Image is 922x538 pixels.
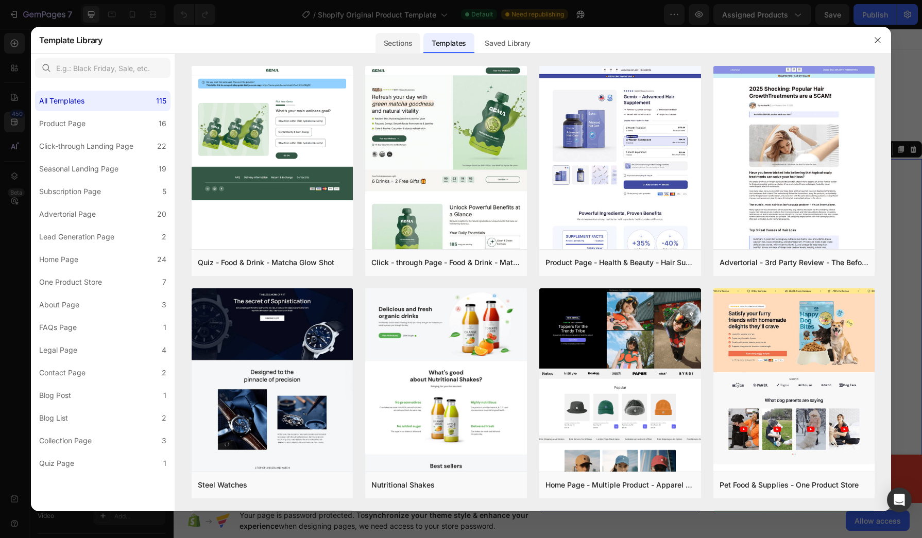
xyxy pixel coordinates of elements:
[39,276,102,288] div: One Product Store
[391,397,414,419] button: decrement
[159,163,166,175] div: 19
[162,344,166,356] div: 4
[157,253,166,266] div: 24
[390,167,684,193] h2: B Slides
[39,344,77,356] div: Legal Page
[39,435,92,447] div: Collection Page
[163,389,166,402] div: 1
[180,450,198,465] p: Secs
[610,280,639,288] span: sync data
[218,435,371,451] p: Flash Sale: Up to 30% Off
[143,450,160,465] p: Mins
[110,435,123,448] div: 03
[486,235,518,254] pre: - 93%
[371,256,521,269] div: Click - through Page - Food & Drink - Matcha Glow Shot
[375,33,420,54] div: Sections
[39,299,79,311] div: About Page
[355,97,410,109] span: Related products
[192,66,353,200] img: quiz-1.png
[422,340,440,355] span: Leopard
[39,95,84,107] div: All Templates
[371,479,435,491] div: Nutritional Shakes
[143,435,160,448] div: 55
[162,367,166,379] div: 2
[163,321,166,334] div: 1
[545,256,695,269] div: Product Page - Health & Beauty - Hair Supplement
[390,319,437,336] legend: Color: Black
[162,435,166,447] div: 3
[599,116,664,125] p: Create Theme Section
[39,140,133,152] div: Click-through Landing Page
[556,280,601,288] span: Add description
[720,256,869,269] div: Advertorial - 3rd Party Review - The Before Image - Hair Supplement
[440,235,482,253] div: $749.99
[156,95,166,107] div: 115
[445,202,499,217] p: (1298 reviews)
[39,389,71,402] div: Blog Post
[39,253,78,266] div: Home Page
[548,116,579,125] div: Section 4
[180,435,198,448] div: 12
[720,479,859,491] div: Pet Food & Supplies - One Product Store
[218,453,371,465] p: Klarstein Stainless Steel Air Fryer & More!
[39,367,86,379] div: Contact Page
[545,479,695,491] div: Home Page - Multiple Product - Apparel - Style 4
[439,397,462,419] button: increment
[198,256,334,269] div: Quiz - Food & Drink - Matcha Glow Shot
[39,321,77,334] div: FAQs Page
[162,276,166,288] div: 7
[157,208,166,220] div: 20
[39,185,101,198] div: Subscription Page
[162,412,166,424] div: 2
[390,234,437,254] div: $49.99
[390,375,684,392] div: Quantity
[601,280,639,288] span: or
[39,163,118,175] div: Seasonal Landing Page
[162,299,166,311] div: 3
[198,479,247,491] div: Steel Watches
[414,397,439,419] input: quantity
[39,231,114,243] div: Lead Generation Page
[39,27,103,54] h2: Template Library
[671,114,716,127] button: AI Content
[72,435,91,448] div: 00
[163,457,166,470] div: 1
[423,33,474,54] div: Templates
[580,436,684,464] button: Buy Now
[39,412,68,424] div: Blog List
[39,457,74,470] div: Quiz Page
[614,444,649,456] div: Buy Now
[418,279,639,289] p: Highlight key benefits with product description.
[476,33,539,54] div: Saved Library
[162,185,166,198] div: 5
[887,488,912,512] div: Open Intercom Messenger
[351,42,414,55] span: Product information
[159,117,166,130] div: 16
[110,450,123,465] p: Hrs
[72,450,91,465] p: Days
[35,58,170,78] input: E.g.: Black Friday, Sale, etc.
[162,231,166,243] div: 2
[157,140,166,152] div: 22
[39,117,86,130] div: Product Page
[39,208,96,220] div: Advertorial Page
